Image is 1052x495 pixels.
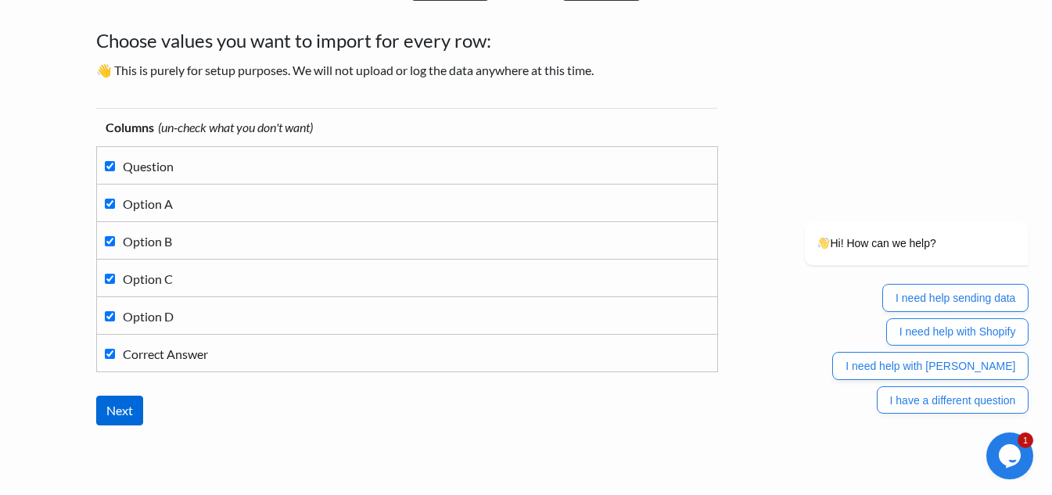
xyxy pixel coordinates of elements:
[96,61,734,80] p: 👋 This is purely for setup purposes. We will not upload or log the data anywhere at this time.
[105,161,115,171] input: Question
[755,81,1036,425] iframe: chat widget
[123,271,173,286] span: Option C
[123,234,172,249] span: Option B
[986,432,1036,479] iframe: chat widget
[105,199,115,209] input: Option A
[123,309,174,324] span: Option D
[123,196,173,211] span: Option A
[105,274,115,284] input: Option C
[123,159,174,174] span: Question
[105,311,115,321] input: Option D
[96,27,734,55] h4: Choose values you want to import for every row:
[105,236,115,246] input: Option B
[158,120,313,135] i: (un-check what you don't want)
[96,396,143,425] input: Next
[123,346,208,361] span: Correct Answer
[105,349,115,359] input: Correct Answer
[96,109,717,147] th: Columns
